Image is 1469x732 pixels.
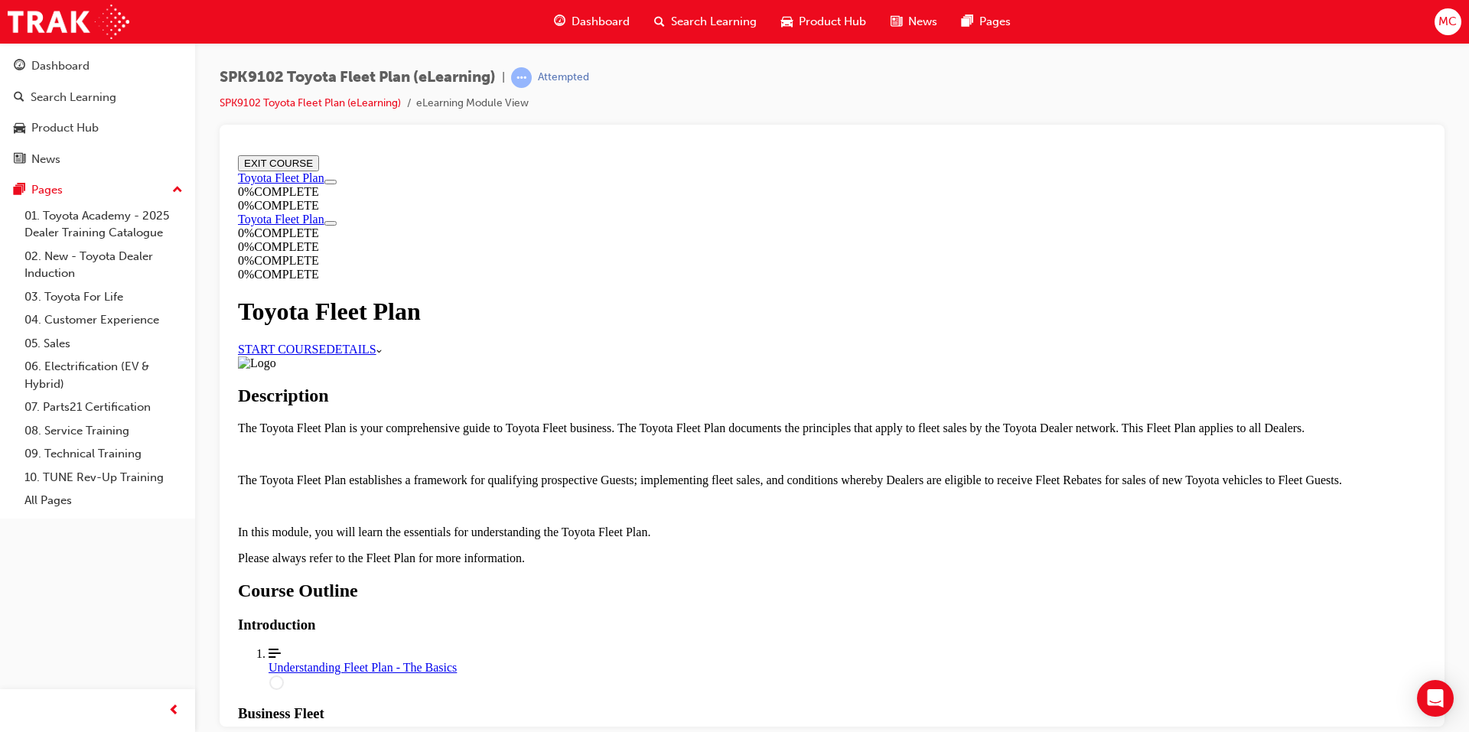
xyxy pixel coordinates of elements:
a: SPK9102 Toyota Fleet Plan (eLearning) [220,96,401,109]
button: Pages [6,176,189,204]
img: Logo [6,207,44,221]
a: car-iconProduct Hub [769,6,878,37]
span: Product Hub [799,13,866,31]
div: Understanding Fleet Plan - The Basics [37,512,1194,525]
div: 0 % COMPLETE [6,50,1194,63]
a: Toyota Fleet Plan [6,63,93,76]
a: news-iconNews [878,6,949,37]
a: DETAILS [94,194,149,207]
a: 07. Parts21 Certification [18,395,189,419]
div: 0 % COMPLETE [6,77,220,91]
a: Understanding Fleet Plan - The Basics [37,498,1194,542]
a: 03. Toyota For Life [18,285,189,309]
span: up-icon [172,181,183,200]
a: 08. Service Training [18,419,189,443]
h3: Introduction [6,467,1194,484]
a: 09. Technical Training [18,442,189,466]
section: Course Information [6,63,220,105]
div: 0 % COMPLETE [6,105,1194,119]
button: EXIT COURSE [6,6,87,22]
span: | [502,69,505,86]
span: News [908,13,937,31]
div: Search Learning [31,89,116,106]
div: 0 % COMPLETE [6,119,1194,132]
a: 10. TUNE Rev-Up Training [18,466,189,490]
a: 04. Customer Experience [18,308,189,332]
span: car-icon [781,12,793,31]
h1: Toyota Fleet Plan [6,148,1194,177]
div: 0 % COMPLETE [6,36,1194,50]
span: guage-icon [14,60,25,73]
span: news-icon [14,153,25,167]
a: Toyota Fleet Plan [6,22,93,35]
a: News [6,145,189,174]
a: 05. Sales [18,332,189,356]
p: The Toyota Fleet Plan is your comprehensive guide to Toyota Fleet business. The Toyota Fleet Plan... [6,272,1194,286]
a: 01. Toyota Academy - 2025 Dealer Training Catalogue [18,204,189,245]
div: Open Intercom Messenger [1417,680,1454,717]
span: guage-icon [554,12,565,31]
a: guage-iconDashboard [542,6,642,37]
span: SPK9102 Toyota Fleet Plan (eLearning) [220,69,496,86]
a: Product Hub [6,114,189,142]
a: 06. Electrification (EV & Hybrid) [18,355,189,395]
div: News [31,151,60,168]
a: pages-iconPages [949,6,1023,37]
div: Attempted [538,70,589,85]
span: learningRecordVerb_ATTEMPT-icon [511,67,532,88]
span: pages-icon [962,12,973,31]
div: Product Hub [31,119,99,137]
span: MC [1438,13,1457,31]
button: MC [1435,8,1461,35]
section: Course Information [6,22,1194,63]
a: START COURSE [6,194,94,207]
span: car-icon [14,122,25,135]
span: prev-icon [168,701,180,721]
img: Trak [8,5,129,39]
span: DETAILS [94,194,144,207]
a: Search Learning [6,83,189,112]
span: search-icon [654,12,665,31]
a: search-iconSearch Learning [642,6,769,37]
p: In this module, you will learn the essentials for understanding the Toyota Fleet Plan. [6,376,1194,390]
span: news-icon [891,12,902,31]
span: Pages [979,13,1011,31]
div: Pages [31,181,63,199]
a: All Pages [18,489,189,512]
span: search-icon [14,91,24,105]
h3: Business Fleet [6,556,1194,573]
p: The Toyota Fleet Plan establishes a framework for qualifying prospective Guests; implementing fle... [6,324,1194,338]
span: pages-icon [14,184,25,197]
button: DashboardSearch LearningProduct HubNews [6,49,189,176]
a: Dashboard [6,52,189,80]
h2: Description [6,236,1194,257]
span: Dashboard [572,13,630,31]
div: 0 % COMPLETE [6,91,220,105]
div: Dashboard [31,57,90,75]
li: eLearning Module View [416,95,529,112]
p: Please always refer to the Fleet Plan for more information. [6,402,1194,416]
span: Search Learning [671,13,757,31]
a: 02. New - Toyota Dealer Induction [18,245,189,285]
h2: Course Outline [6,431,1194,452]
